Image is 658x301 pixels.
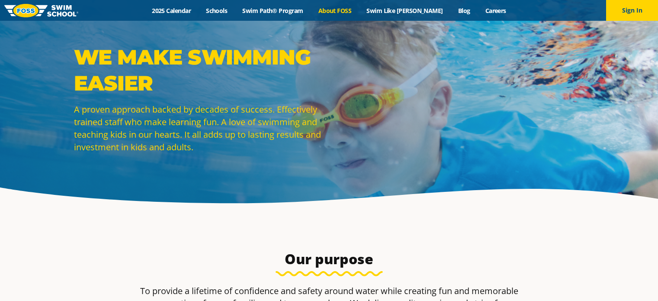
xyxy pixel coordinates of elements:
[74,44,325,96] p: WE MAKE SWIMMING EASIER
[4,4,78,17] img: FOSS Swim School Logo
[311,6,359,15] a: About FOSS
[199,6,235,15] a: Schools
[359,6,451,15] a: Swim Like [PERSON_NAME]
[125,250,533,268] h3: Our purpose
[74,103,325,153] p: A proven approach backed by decades of success. Effectively trained staff who make learning fun. ...
[144,6,199,15] a: 2025 Calendar
[478,6,514,15] a: Careers
[450,6,478,15] a: Blog
[235,6,311,15] a: Swim Path® Program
